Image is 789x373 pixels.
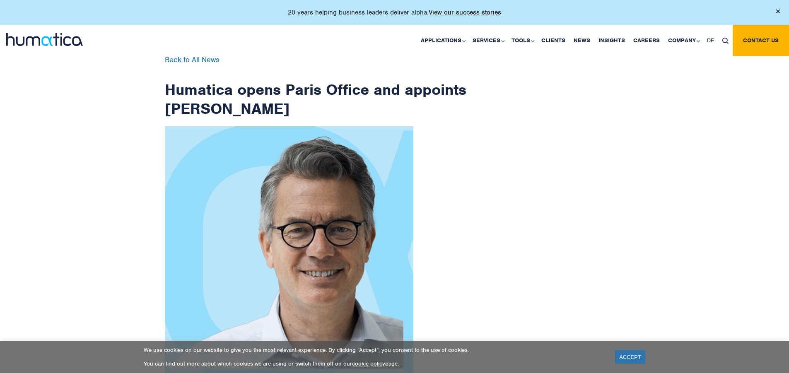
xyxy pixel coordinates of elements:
a: Insights [594,25,629,56]
a: Clients [537,25,569,56]
p: You can find out more about which cookies we are using or switch them off on our page. [144,360,605,367]
h1: Humatica opens Paris Office and appoints [PERSON_NAME] [165,56,467,118]
p: 20 years helping business leaders deliver alpha. [288,8,501,17]
a: Back to All News [165,55,220,64]
a: Applications [417,25,468,56]
a: Services [468,25,507,56]
a: News [569,25,594,56]
img: search_icon [722,38,729,44]
a: View our success stories [429,8,501,17]
p: We use cookies on our website to give you the most relevant experience. By clicking “Accept”, you... [144,347,605,354]
a: Tools [507,25,537,56]
img: logo [6,33,83,46]
span: DE [707,37,714,44]
a: Company [664,25,703,56]
a: Contact us [733,25,789,56]
a: cookie policy [352,360,385,367]
a: ACCEPT [615,350,645,364]
a: DE [703,25,718,56]
a: Careers [629,25,664,56]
